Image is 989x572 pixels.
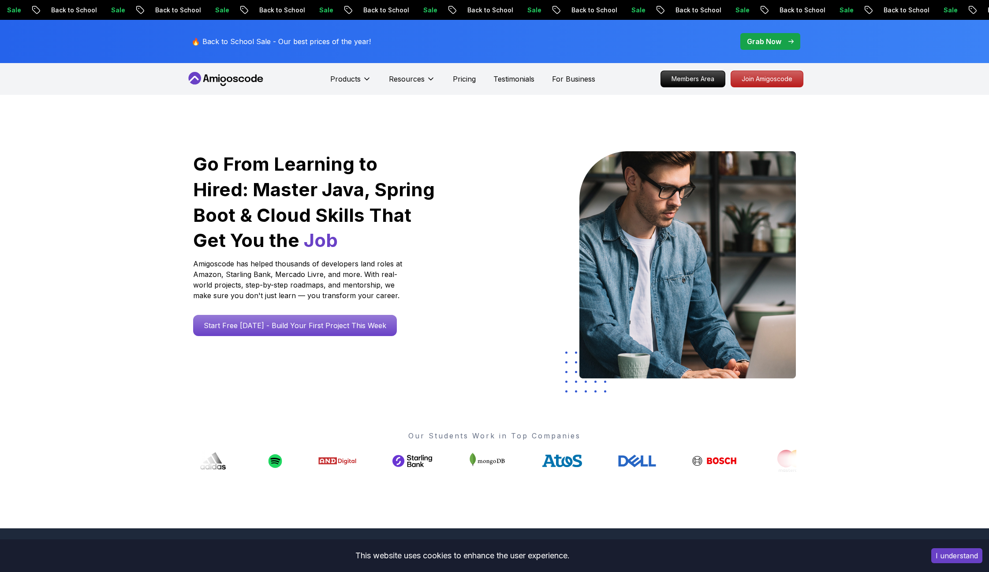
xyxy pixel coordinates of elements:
p: Products [330,74,361,84]
a: For Business [552,74,595,84]
p: Back to School [668,6,728,15]
p: Back to School [355,6,415,15]
p: Sale [311,6,340,15]
a: Pricing [453,74,476,84]
p: Sale [103,6,131,15]
p: Back to School [251,6,311,15]
a: Join Amigoscode [731,71,803,87]
p: Back to School [876,6,936,15]
p: Sale [415,6,444,15]
p: Sale [207,6,235,15]
p: Sale [832,6,860,15]
p: Back to School [564,6,623,15]
button: Accept cookies [931,548,982,563]
h1: Go From Learning to Hired: Master Java, Spring Boot & Cloud Skills That Get You the [193,151,436,253]
a: Start Free [DATE] - Build Your First Project This Week [193,315,397,336]
img: hero [579,151,796,378]
p: Back to School [43,6,103,15]
p: Amigoscode has helped thousands of developers land roles at Amazon, Starling Bank, Mercado Livre,... [193,258,405,301]
p: 🔥 Back to School Sale - Our best prices of the year! [191,36,371,47]
span: Job [304,229,338,251]
p: Sale [936,6,964,15]
p: Back to School [459,6,519,15]
p: Back to School [772,6,832,15]
p: Back to School [147,6,207,15]
p: Sale [623,6,652,15]
div: This website uses cookies to enhance the user experience. [7,546,918,565]
p: Grab Now [747,36,781,47]
button: Products [330,74,371,91]
a: Members Area [661,71,725,87]
p: Our Students Work in Top Companies [193,430,796,441]
p: Sale [519,6,548,15]
p: Resources [389,74,425,84]
button: Resources [389,74,435,91]
a: Testimonials [493,74,534,84]
p: Sale [728,6,756,15]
